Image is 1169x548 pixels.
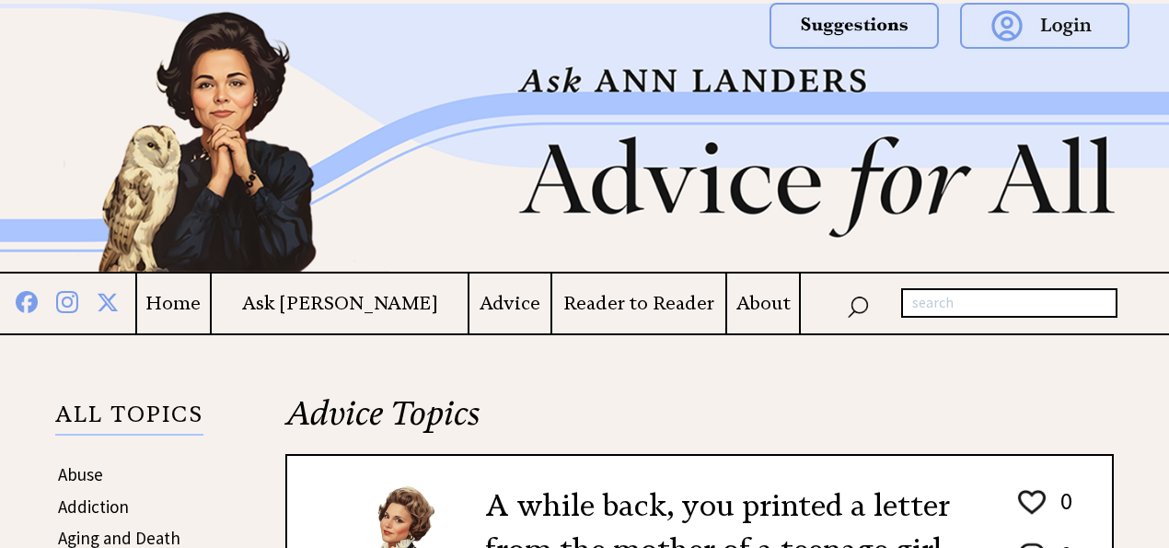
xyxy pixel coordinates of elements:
img: heart_outline%201.png [1015,486,1048,519]
img: login.png [960,3,1129,49]
img: suggestions.png [770,3,939,49]
input: search [901,288,1117,318]
a: Ask [PERSON_NAME] [212,292,468,315]
img: facebook%20blue.png [16,287,38,313]
a: Home [137,292,210,315]
a: Abuse [58,463,103,485]
img: x%20blue.png [97,288,119,313]
img: search_nav.png [847,292,869,319]
h2: Advice Topics [285,391,1114,454]
td: 0 [1051,485,1073,537]
a: Reader to Reader [552,292,726,315]
p: ALL TOPICS [55,404,203,436]
a: Advice [469,292,550,315]
img: instagram%20blue.png [56,287,78,313]
a: About [727,292,799,315]
a: Addiction [58,496,129,518]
